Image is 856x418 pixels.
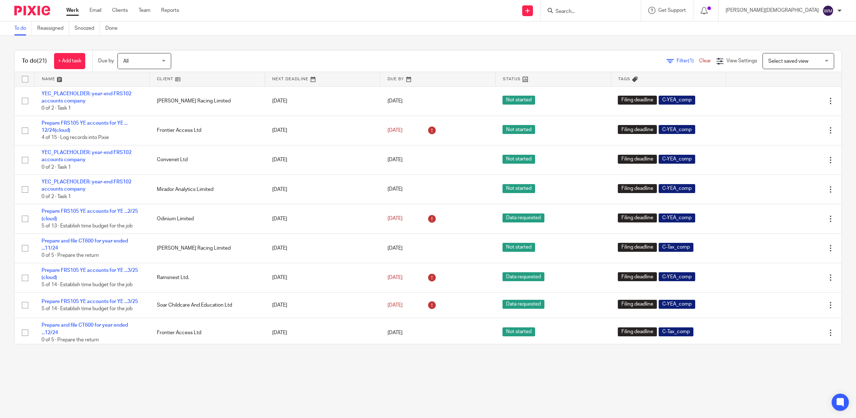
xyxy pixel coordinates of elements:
span: C-YEA_comp [659,272,695,281]
span: 4 of 15 · Log records into Pixie [42,135,109,140]
a: Prepare and file CT600 for year ended ...11/24 [42,239,128,251]
td: Soar Childcare And Education Ltd [150,292,265,318]
span: Not started [502,327,535,336]
a: To do [14,21,32,35]
span: [DATE] [388,246,403,251]
td: Convenet Ltd [150,145,265,174]
span: Get Support [658,8,686,13]
img: Pixie [14,6,50,15]
td: Ramsnest Ltd. [150,263,265,292]
span: Not started [502,155,535,164]
span: Filing deadline [618,96,657,105]
a: Prepare FRS105 YE accounts for YE ... 12/24(cloud) [42,121,128,133]
span: View Settings [726,58,757,63]
td: [DATE] [265,292,380,318]
img: svg%3E [822,5,834,16]
td: [DATE] [265,175,380,204]
span: Filter [677,58,699,63]
span: Tags [618,77,630,81]
td: [DATE] [265,234,380,263]
span: [DATE] [388,303,403,308]
span: (1) [688,58,694,63]
span: 5 of 14 · Establish time budget for the job [42,283,133,288]
a: Reports [161,7,179,14]
a: Prepare FRS105 YE accounts for YE ...2/25 (cloud) [42,209,138,221]
span: 0 of 2 · Task 1 [42,194,71,199]
span: [DATE] [388,187,403,192]
a: + Add task [54,53,85,69]
a: YEC_PLACEHOLDER: year-end FRS102 accounts company [42,91,131,104]
a: Prepare and file CT600 for year ended ...12/24 [42,323,128,335]
span: Filing deadline [618,272,657,281]
span: C-YEA_comp [659,125,695,134]
td: Frontier Access Ltd [150,116,265,145]
a: Team [139,7,150,14]
span: Data requested [502,300,544,309]
td: [PERSON_NAME] Racing Limited [150,234,265,263]
span: C-YEA_comp [659,155,695,164]
span: 0 of 2 · Task 1 [42,106,71,111]
span: Select saved view [768,59,808,64]
span: All [123,59,129,64]
span: C-YEA_comp [659,96,695,105]
span: C-YEA_comp [659,213,695,222]
span: Data requested [502,213,544,222]
td: Frontier Access Ltd [150,318,265,347]
span: [DATE] [388,157,403,162]
a: Prepare FRS105 YE accounts for YE ...3/25 (cloud) [42,268,138,280]
span: 0 of 5 · Prepare the return [42,253,99,258]
span: 0 of 2 · Task 1 [42,165,71,170]
span: C-Tax_comp [659,243,693,252]
span: Filing deadline [618,300,657,309]
a: Clear [699,58,711,63]
a: YEC_PLACEHOLDER: year-end FRS102 accounts company [42,150,131,162]
a: Work [66,7,79,14]
a: Email [90,7,101,14]
span: [DATE] [388,128,403,133]
p: [PERSON_NAME][DEMOGRAPHIC_DATA] [726,7,819,14]
span: (21) [37,58,47,64]
span: Filing deadline [618,184,657,193]
td: [DATE] [265,263,380,292]
a: Clients [112,7,128,14]
td: [DATE] [265,145,380,174]
span: 0 of 5 · Prepare the return [42,337,99,342]
span: 5 of 14 · Establish time budget for the job [42,306,133,311]
h1: To do [22,57,47,65]
span: Data requested [502,272,544,281]
span: Not started [502,96,535,105]
span: C-YEA_comp [659,300,695,309]
p: Due by [98,57,114,64]
td: [DATE] [265,116,380,145]
td: [DATE] [265,86,380,116]
span: [DATE] [388,330,403,335]
span: Filing deadline [618,125,657,134]
span: Not started [502,243,535,252]
span: [DATE] [388,275,403,280]
td: [DATE] [265,318,380,347]
span: [DATE] [388,99,403,104]
input: Search [555,9,619,15]
td: [PERSON_NAME] Racing Limited [150,86,265,116]
span: Not started [502,184,535,193]
span: Filing deadline [618,213,657,222]
span: [DATE] [388,216,403,221]
a: Done [105,21,123,35]
span: Filing deadline [618,155,657,164]
span: Filing deadline [618,243,657,252]
span: Not started [502,125,535,134]
span: 5 of 13 · Establish time budget for the job [42,224,133,229]
td: Mirador Analytics Limited [150,175,265,204]
a: Reassigned [37,21,69,35]
td: [DATE] [265,204,380,234]
a: YEC_PLACEHOLDER: year-end FRS102 accounts company [42,179,131,192]
td: Odinium Limited [150,204,265,234]
span: Filing deadline [618,327,657,336]
span: C-YEA_comp [659,184,695,193]
a: Snoozed [74,21,100,35]
span: C-Tax_comp [659,327,693,336]
a: Prepare FRS105 YE accounts for YE ...3/25 [42,299,138,304]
